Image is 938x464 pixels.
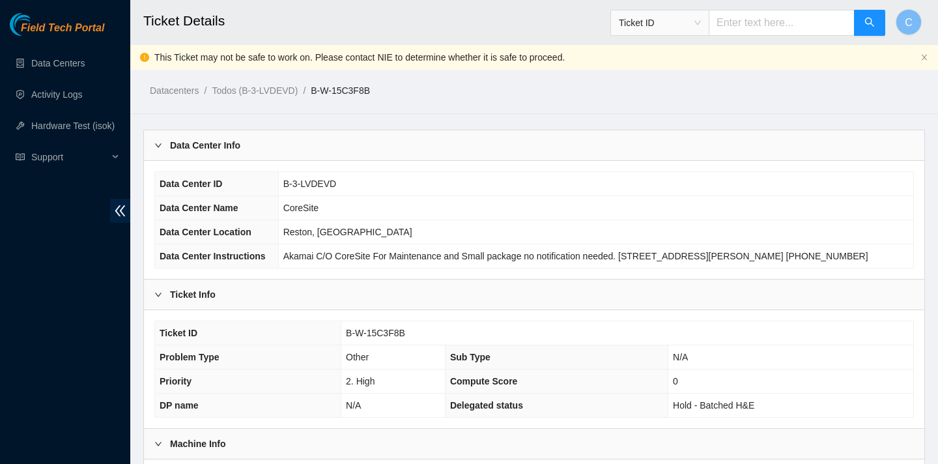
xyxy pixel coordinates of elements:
[10,23,104,40] a: Akamai TechnologiesField Tech Portal
[170,138,240,152] b: Data Center Info
[144,429,924,459] div: Machine Info
[283,203,319,213] span: CoreSite
[303,85,306,96] span: /
[21,22,104,35] span: Field Tech Portal
[920,53,928,61] span: close
[450,376,517,386] span: Compute Score
[283,227,412,237] span: Reston, [GEOGRAPHIC_DATA]
[283,179,336,189] span: B-3-LVDEVD
[905,14,913,31] span: C
[170,287,216,302] b: Ticket Info
[709,10,855,36] input: Enter text here...
[450,400,523,411] span: Delegated status
[283,251,868,261] span: Akamai C/O CoreSite For Maintenance and Small package no notification needed. [STREET_ADDRESS][PE...
[110,199,130,223] span: double-left
[346,400,361,411] span: N/A
[16,152,25,162] span: read
[311,85,370,96] a: B-W-15C3F8B
[154,291,162,298] span: right
[864,17,875,29] span: search
[204,85,206,96] span: /
[854,10,885,36] button: search
[31,144,108,170] span: Support
[920,53,928,62] button: close
[619,13,701,33] span: Ticket ID
[170,437,226,451] b: Machine Info
[160,203,238,213] span: Data Center Name
[154,141,162,149] span: right
[144,280,924,310] div: Ticket Info
[346,352,369,362] span: Other
[31,58,85,68] a: Data Centers
[212,85,298,96] a: Todos (B-3-LVDEVD)
[31,121,115,131] a: Hardware Test (isok)
[160,352,220,362] span: Problem Type
[10,13,66,36] img: Akamai Technologies
[154,440,162,448] span: right
[160,400,199,411] span: DP name
[160,328,197,338] span: Ticket ID
[673,376,678,386] span: 0
[346,376,375,386] span: 2. High
[673,400,754,411] span: Hold - Batched H&E
[160,251,266,261] span: Data Center Instructions
[31,89,83,100] a: Activity Logs
[450,352,490,362] span: Sub Type
[160,179,222,189] span: Data Center ID
[896,9,922,35] button: C
[673,352,688,362] span: N/A
[144,130,924,160] div: Data Center Info
[150,85,199,96] a: Datacenters
[160,227,251,237] span: Data Center Location
[160,376,192,386] span: Priority
[346,328,405,338] span: B-W-15C3F8B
